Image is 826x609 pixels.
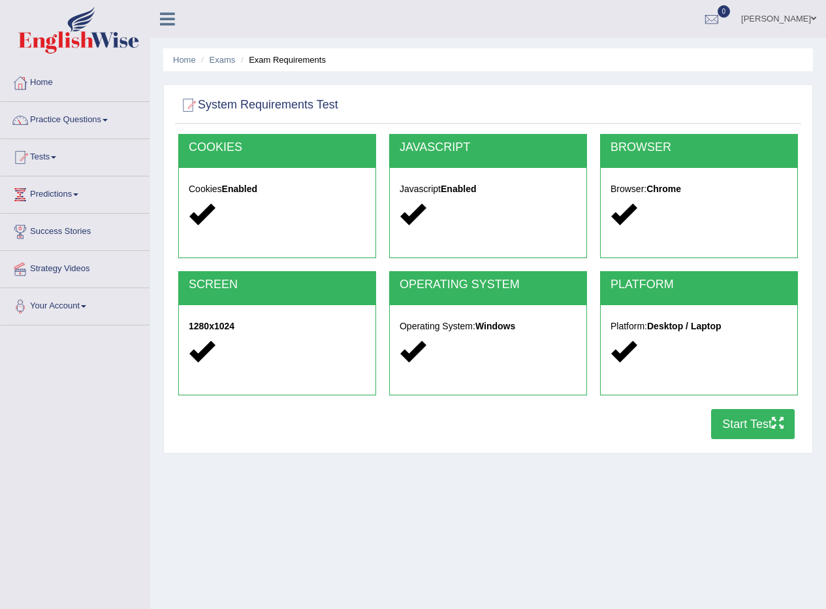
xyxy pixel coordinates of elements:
[1,102,150,135] a: Practice Questions
[711,409,795,439] button: Start Test
[1,65,150,97] a: Home
[210,55,236,65] a: Exams
[178,95,338,115] h2: System Requirements Test
[1,251,150,284] a: Strategy Videos
[189,278,366,291] h2: SCREEN
[611,321,787,331] h5: Platform:
[1,139,150,172] a: Tests
[646,184,681,194] strong: Chrome
[400,141,577,154] h2: JAVASCRIPT
[611,141,787,154] h2: BROWSER
[1,214,150,246] a: Success Stories
[400,321,577,331] h5: Operating System:
[222,184,257,194] strong: Enabled
[400,278,577,291] h2: OPERATING SYSTEM
[400,184,577,194] h5: Javascript
[189,184,366,194] h5: Cookies
[647,321,722,331] strong: Desktop / Laptop
[441,184,476,194] strong: Enabled
[189,141,366,154] h2: COOKIES
[189,321,234,331] strong: 1280x1024
[1,176,150,209] a: Predictions
[611,184,787,194] h5: Browser:
[1,288,150,321] a: Your Account
[475,321,515,331] strong: Windows
[718,5,731,18] span: 0
[173,55,196,65] a: Home
[611,278,787,291] h2: PLATFORM
[238,54,326,66] li: Exam Requirements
